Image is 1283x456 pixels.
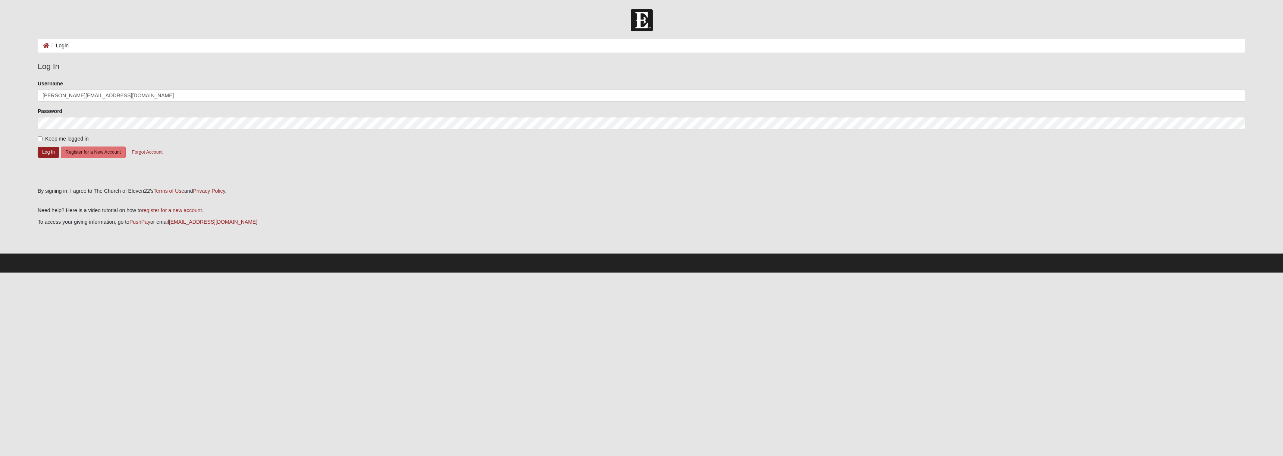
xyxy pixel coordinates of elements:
span: Keep me logged in [45,136,89,142]
button: Log In [38,147,59,158]
input: Keep me logged in [38,136,43,141]
label: Password [38,107,62,115]
a: [EMAIL_ADDRESS][DOMAIN_NAME] [169,219,257,225]
p: To access your giving information, go to or email [38,218,1245,226]
a: Privacy Policy [193,188,225,194]
a: Terms of Use [154,188,184,194]
button: Register for a New Account [61,147,126,158]
label: Username [38,80,63,87]
img: Church of Eleven22 Logo [631,9,653,31]
a: register for a new account [142,207,202,213]
a: PushPay [129,219,150,225]
p: Need help? Here is a video tutorial on how to . [38,207,1245,214]
button: Forgot Account [127,147,167,158]
div: By signing in, I agree to The Church of Eleven22's and . [38,187,1245,195]
legend: Log In [38,60,1245,72]
li: Login [49,42,69,50]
